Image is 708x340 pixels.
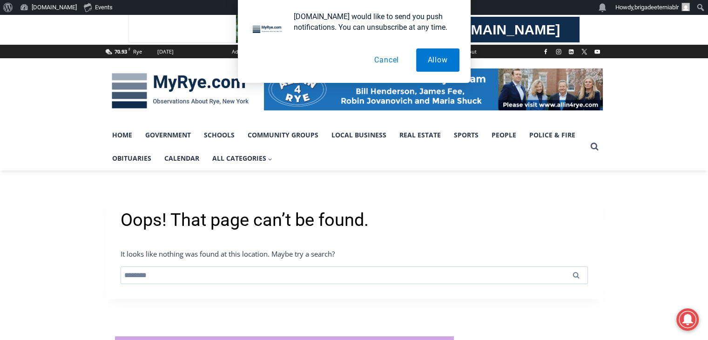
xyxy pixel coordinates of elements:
a: Government [139,123,197,147]
a: Local Business [325,123,393,147]
a: Schools [197,123,241,147]
img: All in for Rye [264,68,603,110]
a: Community Groups [241,123,325,147]
img: MyRye.com [106,67,255,115]
span: Intern @ [DOMAIN_NAME] [243,93,432,114]
a: Calendar [158,147,206,170]
button: View Search Form [586,138,603,155]
a: Intern @ [DOMAIN_NAME] [224,90,451,116]
h1: Oops! That page can’t be found. [121,210,588,231]
a: People [485,123,523,147]
div: [DOMAIN_NAME] would like to send you push notifications. You can unsubscribe at any time. [286,11,459,33]
div: "[PERSON_NAME] and I covered the [DATE] Parade, which was a really eye opening experience as I ha... [235,0,440,90]
button: Child menu of All Categories [206,147,279,170]
a: Real Estate [393,123,447,147]
button: Cancel [363,48,411,72]
a: Obituaries [106,147,158,170]
nav: Primary Navigation [106,123,586,170]
a: Police & Fire [523,123,582,147]
button: Allow [416,48,459,72]
a: Sports [447,123,485,147]
a: Home [106,123,139,147]
p: It looks like nothing was found at this location. Maybe try a search? [121,248,588,259]
img: notification icon [249,11,286,48]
